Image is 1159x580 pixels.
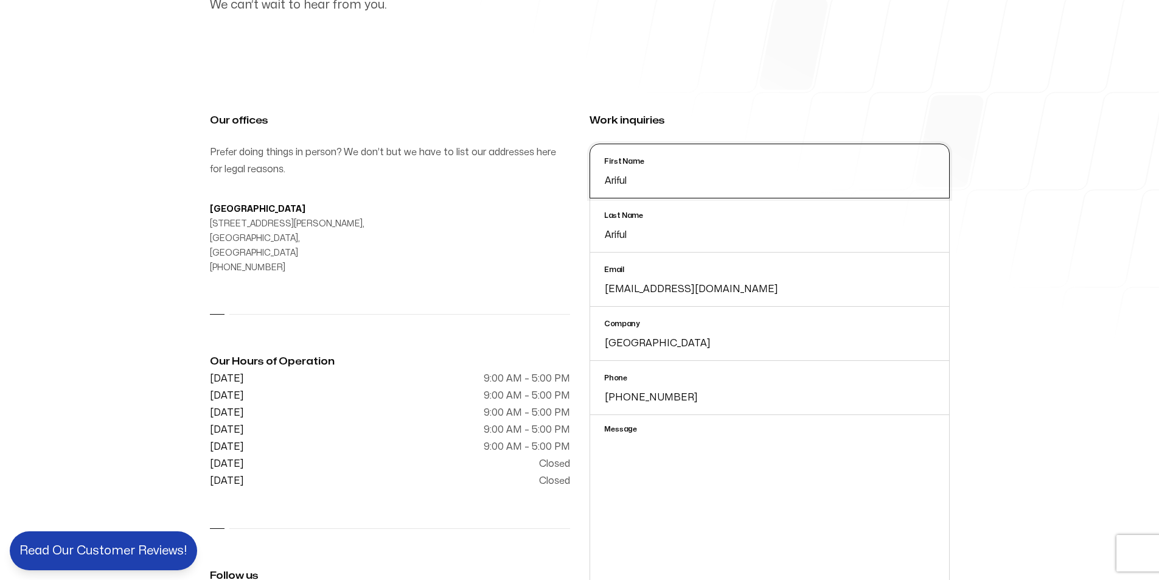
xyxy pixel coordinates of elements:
[210,144,570,178] p: Prefer doing things in person? We don’t but we have to list our addresses here for legal reasons.
[210,472,244,489] div: [DATE]
[210,404,244,421] div: [DATE]
[539,455,570,472] div: Closed
[210,387,244,404] div: [DATE]
[210,202,380,275] address: [STREET_ADDRESS][PERSON_NAME], [GEOGRAPHIC_DATA], [GEOGRAPHIC_DATA]
[210,264,285,271] a: [PHONE_NUMBER]
[539,472,570,489] div: Closed
[484,387,570,404] div: 9:00 AM – 5:00 PM
[484,421,570,438] div: 9:00 AM – 5:00 PM
[210,438,244,455] div: [DATE]
[210,370,244,387] div: [DATE]
[210,421,244,438] div: [DATE]
[590,112,950,129] h2: Work inquiries
[210,353,570,370] h2: Our Hours of Operation
[484,370,570,387] div: 9:00 AM – 5:00 PM
[210,112,570,129] h2: Our offices
[210,455,244,472] div: [DATE]
[210,205,305,213] strong: [GEOGRAPHIC_DATA]
[10,531,197,570] button: Read Our Customer Reviews!
[484,404,570,421] div: 9:00 AM – 5:00 PM
[484,438,570,455] div: 9:00 AM – 5:00 PM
